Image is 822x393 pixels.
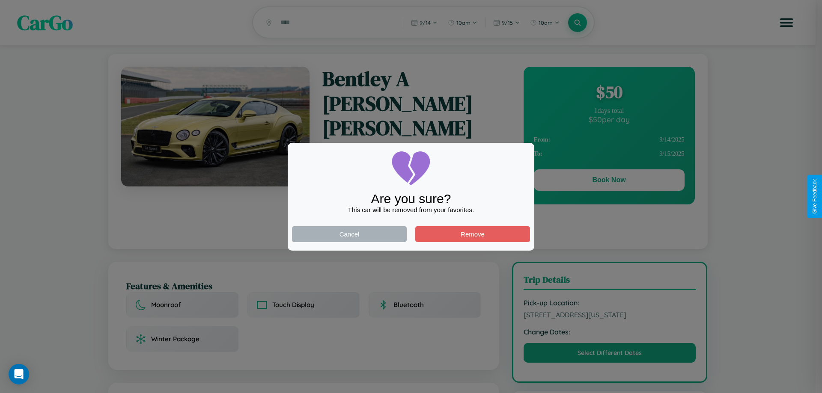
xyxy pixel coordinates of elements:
div: Open Intercom Messenger [9,364,29,384]
button: Remove [415,226,530,242]
div: This car will be removed from your favorites. [292,206,530,213]
div: Give Feedback [812,179,818,214]
div: Are you sure? [292,192,530,206]
img: broken-heart [390,147,432,190]
button: Cancel [292,226,407,242]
